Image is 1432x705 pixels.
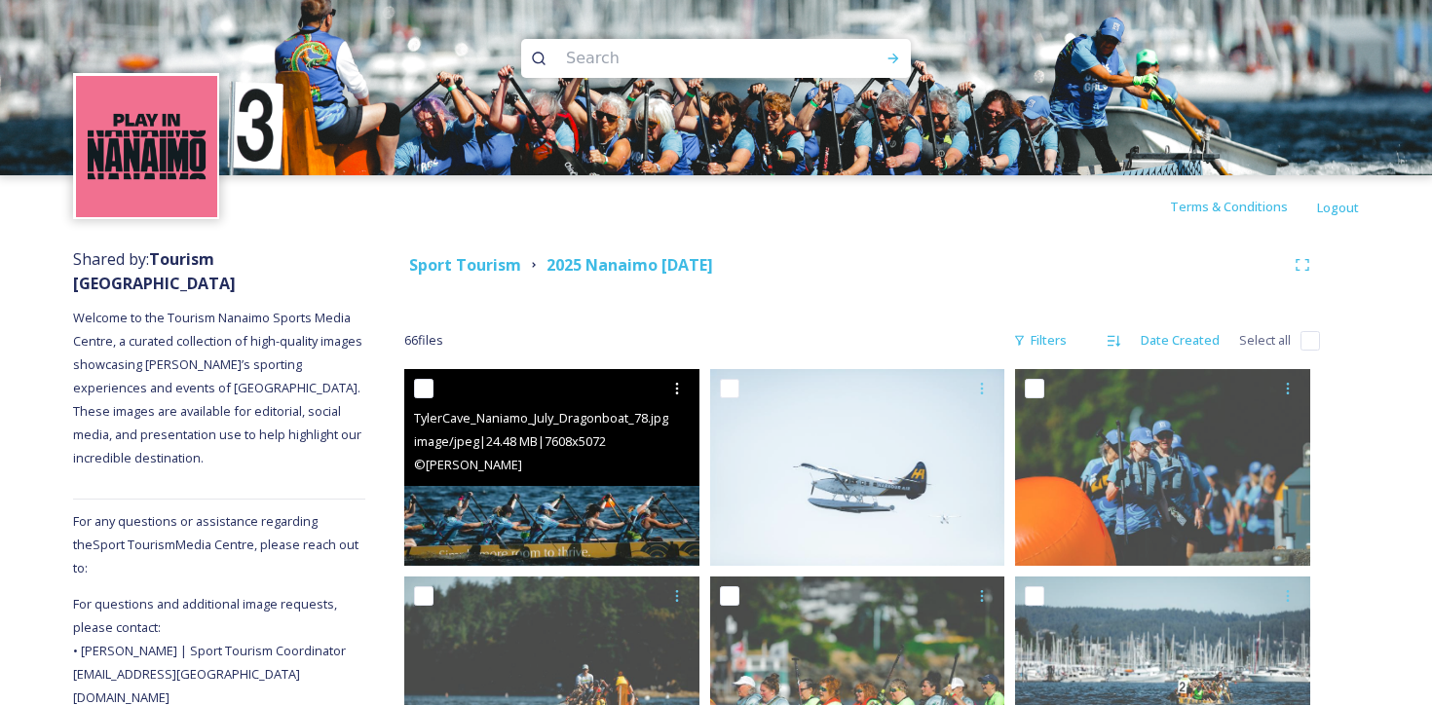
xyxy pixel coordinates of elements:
a: Terms & Conditions [1170,195,1317,218]
input: Search [556,37,823,80]
span: Select all [1239,331,1291,350]
img: TylerCave_Naniamo_July_Dragonboat_18.jpg [710,369,1005,566]
img: f3beda94-e449-4f6e-b768-fb45e1a7cb74.jpg [76,76,217,217]
strong: Sport Tourism [409,254,521,276]
div: Date Created [1131,321,1229,359]
span: 66 file s [404,331,443,350]
strong: 2025 Nanaimo [DATE] [546,254,713,276]
span: image/jpeg | 24.48 MB | 7608 x 5072 [414,432,606,450]
span: TylerCave_Naniamo_July_Dragonboat_78.jpg [414,409,668,427]
span: © [PERSON_NAME] [414,456,522,473]
span: For any questions or assistance regarding the Sport Tourism Media Centre, please reach out to: [73,512,358,576]
span: Logout [1317,199,1359,216]
span: Shared by: [73,248,236,294]
img: TylerCave_Naniamo_July_Dragonboat_9.jpg [1015,369,1310,566]
span: Terms & Conditions [1170,198,1288,215]
span: Welcome to the Tourism Nanaimo Sports Media Centre, a curated collection of high-quality images s... [73,309,365,466]
div: Filters [1003,321,1076,359]
strong: Tourism [GEOGRAPHIC_DATA] [73,248,236,294]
